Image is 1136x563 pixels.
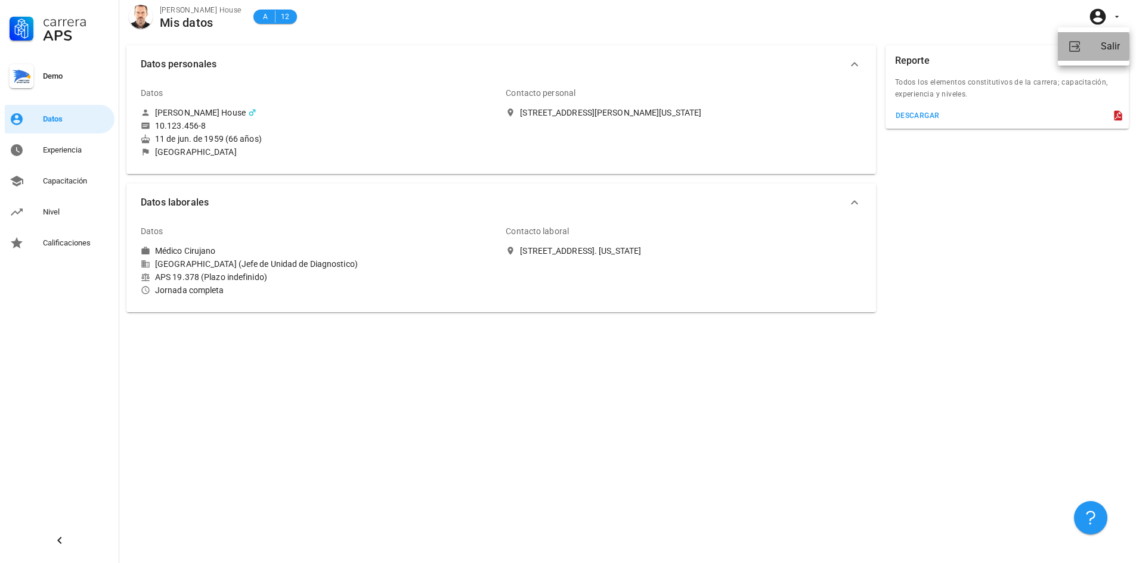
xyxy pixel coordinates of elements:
[141,194,847,211] span: Datos laborales
[43,238,110,248] div: Calificaciones
[506,79,575,107] div: Contacto personal
[5,229,114,257] a: Calificaciones
[280,11,290,23] span: 12
[1101,35,1120,58] div: Salir
[895,111,940,120] div: descargar
[5,167,114,195] a: Capacitación
[5,105,114,133] a: Datos
[43,207,110,217] div: Nivel
[141,217,163,245] div: Datos
[155,245,216,256] div: Médico Cirujano
[43,145,110,155] div: Experiencia
[506,245,861,256] a: [STREET_ADDRESS]. [US_STATE]
[155,147,237,157] div: [GEOGRAPHIC_DATA]
[126,183,876,222] button: Datos laborales
[141,133,496,144] div: 11 de jun. de 1959 (66 años)
[520,107,701,118] div: [STREET_ADDRESS][PERSON_NAME][US_STATE]
[506,107,861,118] a: [STREET_ADDRESS][PERSON_NAME][US_STATE]
[895,45,930,76] div: Reporte
[160,16,242,29] div: Mis datos
[5,198,114,226] a: Nivel
[155,107,246,118] div: [PERSON_NAME] House
[160,4,242,16] div: [PERSON_NAME] House
[43,114,110,124] div: Datos
[886,76,1129,107] div: Todos los elementos constitutivos de la carrera; capacitación, experiencia y niveles.
[43,14,110,29] div: Carrera
[141,56,847,73] span: Datos personales
[5,136,114,164] a: Experiencia
[141,285,496,296] div: Jornada completa
[261,11,270,23] span: A
[141,79,163,107] div: Datos
[141,272,496,282] div: APS 19.378 (Plazo indefinido)
[43,29,110,43] div: APS
[155,120,206,131] div: 10.123.456-8
[506,217,569,245] div: Contacto laboral
[890,107,945,124] button: descargar
[129,5,153,29] div: avatar
[141,259,496,269] div: [GEOGRAPHIC_DATA] (Jefe de Unidad de Diagnostico)
[126,45,876,83] button: Datos personales
[43,176,110,186] div: Capacitación
[520,245,641,256] div: [STREET_ADDRESS]. [US_STATE]
[43,71,110,81] div: Demo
